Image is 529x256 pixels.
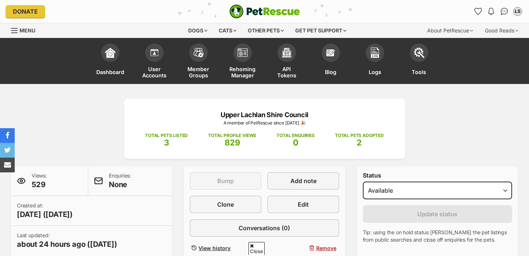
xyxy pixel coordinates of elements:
div: Good Reads [480,23,523,38]
span: Remove [316,244,336,252]
button: Bump [190,172,261,190]
span: 2 [357,138,362,147]
a: Favourites [472,6,484,17]
span: Close [249,242,265,255]
p: Views: [32,172,47,190]
label: Status [363,172,512,179]
span: View history [199,244,230,252]
a: Menu [11,23,40,36]
span: Bump [217,176,234,185]
ul: Account quick links [472,6,523,17]
img: notifications-46538b983faf8c2785f20acdc204bb7945ddae34d4c08c2a6579f10ce5e182be.svg [488,8,494,15]
span: Conversations (0) [239,224,290,232]
div: Get pet support [290,23,351,38]
div: Dogs [183,23,212,38]
img: members-icon-d6bcda0bfb97e5ba05b48644448dc2971f67d37433e5abca221da40c41542bd5.svg [149,48,160,58]
a: Clone [190,196,261,213]
img: logo-e224e6f780fb5917bec1dbf3a21bbac754714ae5b6737aabdf751b685950b380.svg [229,4,300,18]
img: group-profile-icon-3fa3cf56718a62981997c0bc7e787c4b2cf8bcc04b72c1350f741eb67cf2f40e.svg [237,48,248,57]
span: about 24 hours ago ([DATE]) [17,239,117,249]
span: Member Groups [186,66,211,78]
p: Created at: [17,202,73,220]
p: TOTAL ENQUIRIES [276,132,314,139]
button: Update status [363,205,512,223]
span: Menu [19,27,35,34]
span: Dashboard [96,66,124,78]
img: chat-41dd97257d64d25036548639549fe6c8038ab92f7586957e7f3b1b290dea8141.svg [501,8,508,15]
span: Edit [298,200,309,209]
p: A member of PetRescue since [DATE] 🎉 [135,120,394,126]
span: Add note [290,176,317,185]
a: Member Groups [176,40,221,84]
span: Blog [325,66,336,78]
span: 0 [293,138,299,147]
span: Clone [217,200,234,209]
a: Donate [6,5,45,18]
p: TOTAL PETS ADOPTED [335,132,384,139]
span: Rehoming Manager [229,66,255,78]
button: Notifications [485,6,497,17]
div: LS [514,8,521,15]
span: Logs [369,66,381,78]
span: [DATE] ([DATE]) [17,209,73,220]
div: About PetRescue [422,23,478,38]
p: TOTAL PETS LISTED [145,132,188,139]
img: team-members-icon-5396bd8760b3fe7c0b43da4ab00e1e3bb1a5d9ba89233759b79545d2d3fc5d0d.svg [193,48,204,57]
a: API Tokens [265,40,309,84]
span: 3 [164,138,169,147]
a: Edit [267,196,339,213]
img: api-icon-849e3a9e6f871e3acf1f60245d25b4cd0aad652aa5f5372336901a6a67317bd8.svg [282,48,292,58]
p: TOTAL PROFILE VIEWS [208,132,256,139]
button: Remove [267,243,339,253]
a: Conversations (0) [190,219,339,237]
div: Cats [214,23,242,38]
div: Other pets [243,23,289,38]
img: logs-icon-5bf4c29380941ae54b88474b1138927238aebebbc450bc62c8517511492d5a22.svg [370,48,380,58]
p: Tip: using the on hold status [PERSON_NAME] the pet listings from public searches and close off e... [363,229,512,243]
span: Update status [417,210,457,218]
span: 829 [225,138,240,147]
a: Logs [353,40,397,84]
a: View history [190,243,261,253]
span: User Accounts [142,66,167,78]
img: tools-icon-677f8b7d46040df57c17cb185196fc8e01b2b03676c49af7ba82c462532e62ee.svg [414,48,424,58]
p: Enquiries: [109,172,131,190]
a: Tools [397,40,441,84]
a: PetRescue [229,4,300,18]
span: API Tokens [274,66,300,78]
a: Conversations [498,6,510,17]
img: blogs-icon-e71fceff818bbaa76155c998696f2ea9b8fc06abc828b24f45ee82a475c2fd99.svg [326,48,336,58]
span: None [109,179,131,190]
a: Add note [267,172,339,190]
a: Rehoming Manager [221,40,265,84]
a: Dashboard [88,40,132,84]
a: User Accounts [132,40,176,84]
span: Tools [412,66,426,78]
a: Blog [309,40,353,84]
span: 529 [32,179,47,190]
img: dashboard-icon-eb2f2d2d3e046f16d808141f083e7271f6b2e854fb5c12c21221c1fb7104beca.svg [105,48,115,58]
button: My account [512,6,523,17]
p: Upper Lachlan Shire Council [135,110,394,120]
p: Last updated: [17,232,117,249]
